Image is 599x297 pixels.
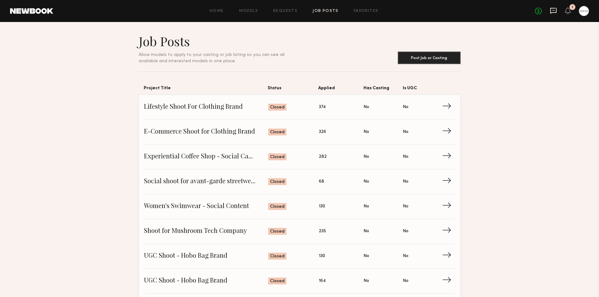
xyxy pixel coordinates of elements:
span: → [442,102,455,112]
button: Post Job or Casting [398,52,461,64]
span: No [403,228,408,235]
span: No [363,253,369,260]
span: No [363,178,369,185]
span: → [442,227,455,236]
a: UGC Shoot - Hobo Bag BrandClosed164NoNo→ [144,269,455,294]
a: Lifestyle Shoot For Clothing BrandClosed374NoNo→ [144,95,455,120]
span: No [403,278,408,284]
span: No [363,203,369,210]
span: 130 [319,253,325,260]
span: → [442,251,455,261]
span: Closed [270,228,285,235]
span: No [403,178,408,185]
span: → [442,152,455,162]
span: No [403,153,408,160]
span: Closed [270,204,285,210]
span: 282 [319,153,327,160]
span: Experiential Coffee Shop - Social Campaign [144,152,269,162]
span: No [403,203,408,210]
span: No [403,104,408,111]
span: 130 [319,203,325,210]
a: Women's Swimwear - Social ContentClosed130NoNo→ [144,194,455,219]
span: No [363,129,369,135]
span: Closed [270,129,285,135]
a: Social shoot for avant-garde streetwear brandClosed68NoNo→ [144,169,455,194]
span: Lifestyle Shoot For Clothing Brand [144,102,269,112]
span: Closed [270,154,285,160]
span: Closed [270,253,285,260]
span: Shoot for Mushroom Tech Company [144,227,269,236]
span: 326 [319,129,326,135]
a: Shoot for Mushroom Tech CompanyClosed235NoNo→ [144,219,455,244]
span: UGC Shoot - Hobo Bag Brand [144,251,269,261]
div: 1 [572,6,573,9]
span: Closed [270,104,285,111]
span: → [442,202,455,211]
span: → [442,276,455,286]
span: 164 [319,278,326,284]
span: Is UGC [403,85,442,95]
span: Women's Swimwear - Social Content [144,202,269,211]
span: UGC Shoot - Hobo Bag Brand [144,276,269,286]
span: 374 [319,104,326,111]
span: No [363,104,369,111]
span: No [363,228,369,235]
h1: Job Posts [139,33,300,49]
span: Applied [318,85,363,95]
span: 68 [319,178,324,185]
span: Social shoot for avant-garde streetwear brand [144,177,269,186]
span: Closed [270,278,285,284]
span: No [403,253,408,260]
span: Closed [270,179,285,185]
span: E-Commerce Shoot for Clothing Brand [144,127,269,137]
a: Job Posts [313,9,339,13]
span: 235 [319,228,326,235]
a: Home [210,9,224,13]
a: Models [239,9,258,13]
a: E-Commerce Shoot for Clothing BrandClosed326NoNo→ [144,120,455,145]
a: Requests [273,9,297,13]
span: No [363,278,369,284]
span: No [403,129,408,135]
span: Has Casting [363,85,403,95]
span: → [442,127,455,137]
span: → [442,177,455,186]
span: No [363,153,369,160]
span: Status [268,85,318,95]
span: Allow models to apply to your casting or job listing so you can see all available and interested ... [139,53,285,63]
a: Favorites [354,9,379,13]
a: Experiential Coffee Shop - Social CampaignClosed282NoNo→ [144,145,455,169]
a: UGC Shoot - Hobo Bag BrandClosed130NoNo→ [144,244,455,269]
span: Project Title [144,85,268,95]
